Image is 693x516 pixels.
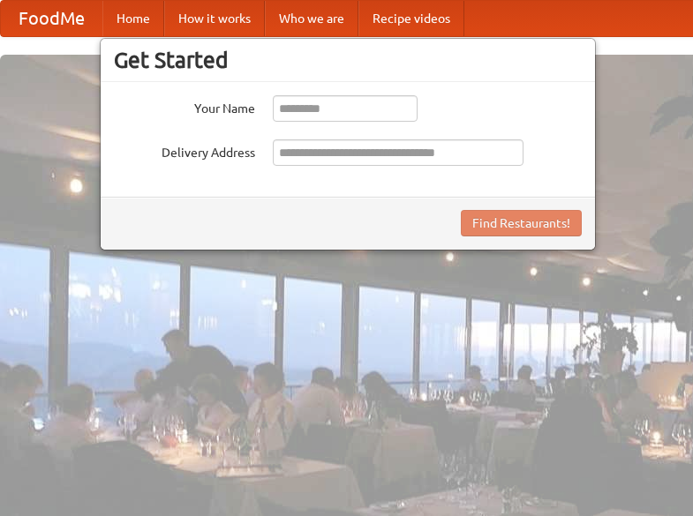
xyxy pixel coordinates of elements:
[164,1,265,36] a: How it works
[114,47,582,73] h3: Get Started
[102,1,164,36] a: Home
[358,1,464,36] a: Recipe videos
[265,1,358,36] a: Who we are
[1,1,102,36] a: FoodMe
[461,210,582,236] button: Find Restaurants!
[114,139,255,161] label: Delivery Address
[114,95,255,117] label: Your Name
